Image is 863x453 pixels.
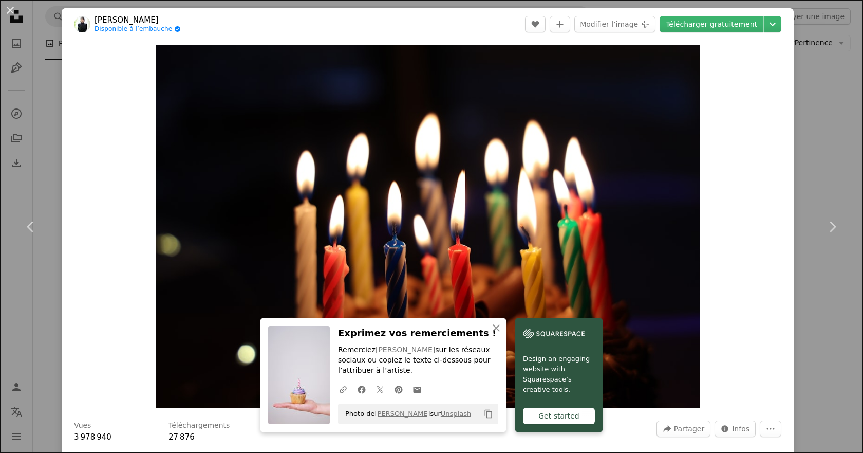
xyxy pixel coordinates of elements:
button: Plus d’actions [760,421,781,437]
img: bougies allumées sur gâteau brun [156,45,700,408]
button: Statistiques de cette image [715,421,756,437]
button: Modifier l’image [574,16,655,32]
button: Zoom sur cette image [156,45,700,408]
button: Choisissez la taille de téléchargement [764,16,781,32]
img: file-1606177908946-d1eed1cbe4f5image [523,326,585,341]
a: Partagez-leTwitter [371,379,389,400]
button: Copier dans le presse-papier [480,405,497,423]
a: Unsplash [441,410,471,418]
span: Partager [674,421,704,437]
p: Remerciez sur les réseaux sociaux ou copiez le texte ci-dessous pour l’attribuer à l’artiste. [338,345,498,376]
a: Partagez-leFacebook [352,379,371,400]
span: Design an engaging website with Squarespace’s creative tools. [523,354,595,395]
span: Infos [732,421,749,437]
h3: Exprimez vos remerciements ! [338,326,498,341]
h3: Vues [74,421,91,431]
a: [PERSON_NAME] [374,410,430,418]
a: [PERSON_NAME] [95,15,181,25]
a: Télécharger gratuitement [660,16,763,32]
span: 27 876 [168,432,195,442]
a: Partagez-lePinterest [389,379,408,400]
img: Accéder au profil de Lan Gao [74,16,90,32]
a: Design an engaging website with Squarespace’s creative tools.Get started [515,318,603,432]
a: [PERSON_NAME] [376,346,435,354]
div: Get started [523,408,595,424]
button: J’aime [525,16,546,32]
button: Ajouter à la collection [550,16,570,32]
button: Partager cette image [656,421,710,437]
span: 3 978 940 [74,432,111,442]
a: Disponible à l’embauche [95,25,181,33]
a: Suivant [801,177,863,276]
span: Photo de sur [340,406,471,422]
a: Partager par mail [408,379,426,400]
h3: Téléchargements [168,421,230,431]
